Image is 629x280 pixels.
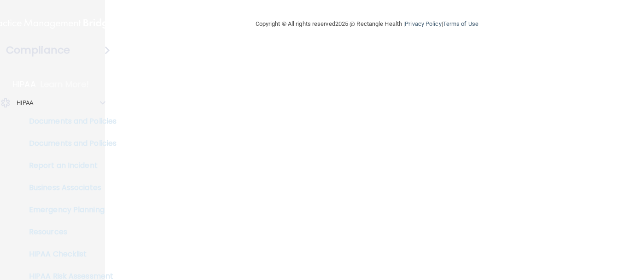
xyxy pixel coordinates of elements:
p: Emergency Planning [6,205,132,214]
div: Copyright © All rights reserved 2025 @ Rectangle Health | | [199,9,535,39]
a: Privacy Policy [405,20,441,27]
p: Report an Incident [6,161,132,170]
p: Learn More! [41,79,89,90]
p: Resources [6,227,132,237]
p: HIPAA [12,79,36,90]
p: HIPAA Checklist [6,250,132,259]
a: Terms of Use [443,20,478,27]
h4: Compliance [6,44,70,57]
p: HIPAA [17,97,34,108]
p: Documents and Policies [6,117,132,126]
p: Documents and Policies [6,139,132,148]
p: Business Associates [6,183,132,192]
